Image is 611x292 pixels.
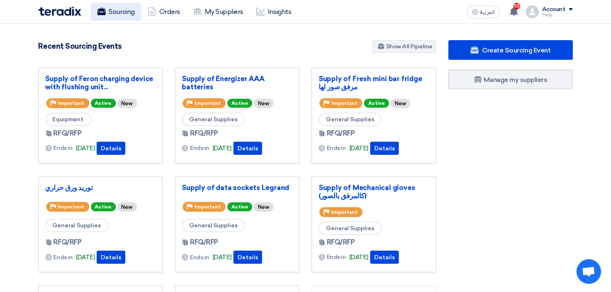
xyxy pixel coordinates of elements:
[370,251,399,264] button: Details
[54,144,73,152] span: Ends in
[319,183,429,200] a: Supply of Mechanical gloves (كالمرفق بالصور)
[373,40,436,53] a: Show All Pipeline
[254,202,274,212] div: New
[227,99,252,108] span: Active
[38,7,81,16] img: Teradix logo
[213,253,232,262] span: [DATE]
[76,144,95,153] span: [DATE]
[467,5,500,18] button: العربية
[91,3,141,21] a: Sourcing
[327,238,355,247] span: RFQ/RFP
[190,144,209,152] span: Ends in
[54,253,73,262] span: Ends in
[448,70,573,89] a: Manage my suppliers
[542,13,573,17] div: Fady
[195,204,221,210] span: Important
[45,219,109,232] span: General Supplies
[227,202,252,211] span: Active
[319,222,382,235] span: General Supplies
[182,113,245,126] span: General Supplies
[254,99,274,108] div: New
[182,75,292,91] a: Supply of Energizer AAA batteries
[45,183,156,192] a: توريد ورق حراري
[391,99,410,108] div: New
[182,219,245,232] span: General Supplies
[195,100,221,106] span: Important
[542,6,566,13] div: Account
[327,129,355,138] span: RFQ/RFP
[118,99,137,108] div: New
[190,129,218,138] span: RFQ/RFP
[54,238,82,247] span: RFQ/RFP
[213,144,232,153] span: [DATE]
[38,42,122,51] h4: Recent Sourcing Events
[76,253,95,262] span: [DATE]
[97,251,125,264] button: Details
[45,75,156,91] a: Supply of Feron charging device with flushing unit...
[370,142,399,155] button: Details
[58,204,84,210] span: Important
[319,75,429,91] a: Supply of Fresh mini bar fridge مرفق صور لها
[118,202,137,212] div: New
[233,251,262,264] button: Details
[58,100,84,106] span: Important
[331,209,358,215] span: Important
[327,253,346,261] span: Ends in
[91,202,116,211] span: Active
[319,113,382,126] span: General Supplies
[577,259,601,284] div: Open chat
[91,99,116,108] span: Active
[45,113,91,126] span: Equipment
[54,129,82,138] span: RFQ/RFP
[349,144,369,153] span: [DATE]
[526,5,539,18] img: profile_test.png
[482,46,550,54] span: Create Sourcing Event
[514,3,520,9] span: 10
[233,142,262,155] button: Details
[190,238,218,247] span: RFQ/RFP
[349,253,369,262] span: [DATE]
[480,9,495,15] span: العربية
[331,100,358,106] span: Important
[187,3,250,21] a: My Suppliers
[327,144,346,152] span: Ends in
[182,183,292,192] a: Supply of data sockets Legrand
[250,3,298,21] a: Insights
[364,99,389,108] span: Active
[141,3,187,21] a: Orders
[190,253,209,262] span: Ends in
[97,142,125,155] button: Details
